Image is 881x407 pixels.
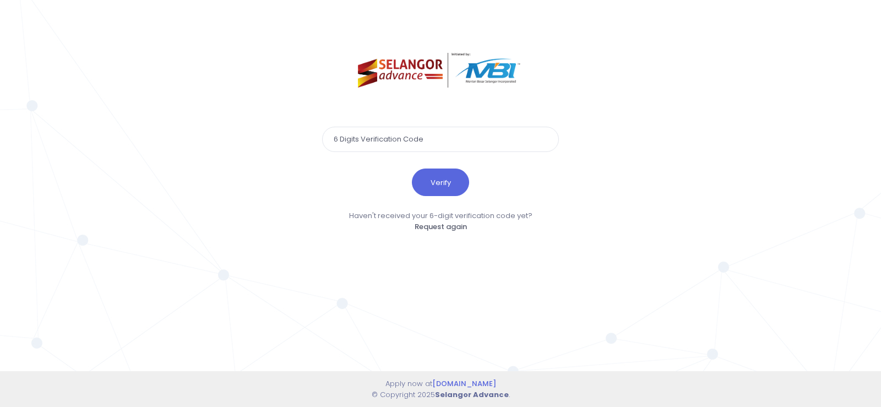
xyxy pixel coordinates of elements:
span: Haven't received your 6-digit verification code yet? [349,210,532,221]
input: 6 Digits Verification Code [322,127,559,152]
a: Request again [415,221,467,232]
img: selangor-advance.png [358,53,524,88]
a: [DOMAIN_NAME] [432,378,496,389]
strong: Selangor Advance [435,389,509,400]
button: Verify [412,169,469,196]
